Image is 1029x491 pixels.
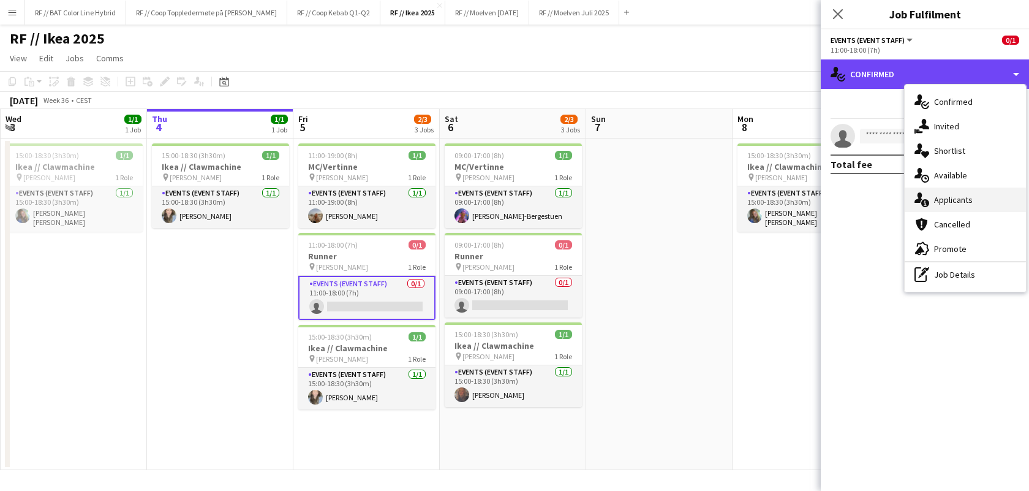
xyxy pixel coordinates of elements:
span: [PERSON_NAME] [316,354,368,363]
span: Cancelled [934,219,970,230]
button: Events (Event Staff) [831,36,914,45]
span: 0/1 [1002,36,1019,45]
span: Jobs [66,53,84,64]
span: 15:00-18:30 (3h30m) [454,330,518,339]
span: 3 [4,120,21,134]
app-card-role: Events (Event Staff)0/111:00-18:00 (7h) [298,276,435,320]
div: Confirmed [821,59,1029,89]
button: RF // Ikea 2025 [380,1,445,25]
span: 15:00-18:30 (3h30m) [162,151,225,160]
button: RF // Coop Kebab Q1-Q2 [287,1,380,25]
span: 1/1 [409,151,426,160]
app-job-card: 09:00-17:00 (8h)1/1MC/Vertinne [PERSON_NAME]1 RoleEvents (Event Staff)1/109:00-17:00 (8h)[PERSON_... [445,143,582,228]
app-job-card: 15:00-18:30 (3h30m)1/1Ikea // Clawmachine [PERSON_NAME]1 RoleEvents (Event Staff)1/115:00-18:30 (... [445,322,582,407]
span: 6 [443,120,458,134]
div: 1 Job [125,125,141,134]
span: Invited [934,121,959,132]
div: CEST [76,96,92,105]
span: [PERSON_NAME] [462,173,514,182]
span: 1/1 [262,151,279,160]
span: Promote [934,243,967,254]
span: [PERSON_NAME] [316,173,368,182]
span: 1 Role [408,354,426,363]
app-card-role: Events (Event Staff)1/115:00-18:30 (3h30m)[PERSON_NAME] [445,365,582,407]
app-card-role: Events (Event Staff)0/109:00-17:00 (8h) [445,276,582,318]
span: 15:00-18:30 (3h30m) [15,151,79,160]
span: Comms [96,53,124,64]
app-job-card: 11:00-19:00 (8h)1/1MC/Vertinne [PERSON_NAME]1 RoleEvents (Event Staff)1/111:00-19:00 (8h)[PERSON_... [298,143,435,228]
app-card-role: Events (Event Staff)1/115:00-18:30 (3h30m)[PERSON_NAME] [152,186,289,228]
span: 11:00-19:00 (8h) [308,151,358,160]
span: Events (Event Staff) [831,36,905,45]
span: Wed [6,113,21,124]
span: Week 36 [40,96,71,105]
span: 7 [589,120,606,134]
span: 1 Role [554,352,572,361]
div: 15:00-18:30 (3h30m)1/1Ikea // Clawmachine [PERSON_NAME]1 RoleEvents (Event Staff)1/115:00-18:30 (... [6,143,143,232]
h1: RF // Ikea 2025 [10,29,105,48]
span: Fri [298,113,308,124]
app-card-role: Events (Event Staff)1/111:00-19:00 (8h)[PERSON_NAME] [298,186,435,228]
app-job-card: 15:00-18:30 (3h30m)1/1Ikea // Clawmachine [PERSON_NAME]1 RoleEvents (Event Staff)1/115:00-18:30 (... [152,143,289,228]
span: 1 Role [408,262,426,272]
span: 09:00-17:00 (8h) [454,240,504,249]
a: Comms [91,50,129,66]
div: Job Details [905,262,1026,287]
app-job-card: 15:00-18:30 (3h30m)1/1Ikea // Clawmachine [PERSON_NAME]1 RoleEvents (Event Staff)1/115:00-18:30 (... [298,325,435,409]
button: RF // Moelven Juli 2025 [529,1,619,25]
span: [PERSON_NAME] [23,173,75,182]
span: Edit [39,53,53,64]
div: Total fee [831,158,872,170]
app-card-role: Events (Event Staff)1/109:00-17:00 (8h)[PERSON_NAME]-Bergestuen [445,186,582,228]
span: Sun [591,113,606,124]
span: 1/1 [116,151,133,160]
app-card-role: Events (Event Staff)1/115:00-18:30 (3h30m)[PERSON_NAME] [PERSON_NAME] [6,186,143,232]
h3: Runner [298,251,435,262]
span: 1 Role [115,173,133,182]
div: 11:00-18:00 (7h) [831,45,1019,55]
span: [PERSON_NAME] [462,262,514,272]
app-card-role: Events (Event Staff)1/115:00-18:30 (3h30m)[PERSON_NAME] [298,368,435,409]
span: 2/3 [560,115,578,124]
h3: Ikea // Clawmachine [445,340,582,351]
h3: Runner [445,251,582,262]
span: 4 [150,120,167,134]
div: 15:00-18:30 (3h30m)1/1Ikea // Clawmachine [PERSON_NAME]1 RoleEvents (Event Staff)1/115:00-18:30 (... [737,143,875,232]
span: 1/1 [409,332,426,341]
span: 15:00-18:30 (3h30m) [308,332,372,341]
span: Available [934,170,967,181]
h3: Ikea // Clawmachine [737,161,875,172]
span: 2/3 [414,115,431,124]
span: 1/1 [555,151,572,160]
h3: Job Fulfilment [821,6,1029,22]
span: 1 Role [262,173,279,182]
button: RF // BAT Color Line Hybrid [25,1,126,25]
a: Edit [34,50,58,66]
span: View [10,53,27,64]
span: 1 Role [554,262,572,272]
app-job-card: 11:00-18:00 (7h)0/1Runner [PERSON_NAME]1 RoleEvents (Event Staff)0/111:00-18:00 (7h) [298,233,435,320]
h3: Ikea // Clawmachine [298,343,435,354]
div: 09:00-17:00 (8h)0/1Runner [PERSON_NAME]1 RoleEvents (Event Staff)0/109:00-17:00 (8h) [445,233,582,318]
span: [PERSON_NAME] [462,352,514,361]
span: [PERSON_NAME] [755,173,807,182]
h3: MC/Vertinne [298,161,435,172]
span: 8 [736,120,753,134]
span: Applicants [934,194,973,205]
span: 0/1 [409,240,426,249]
span: 1 Role [408,173,426,182]
a: View [5,50,32,66]
span: 1/1 [555,330,572,339]
span: 09:00-17:00 (8h) [454,151,504,160]
div: [DATE] [10,94,38,107]
h3: MC/Vertinne [445,161,582,172]
app-card-role: Events (Event Staff)1/115:00-18:30 (3h30m)[PERSON_NAME] [PERSON_NAME] [737,186,875,232]
span: 5 [296,120,308,134]
span: [PERSON_NAME] [170,173,222,182]
span: 1/1 [124,115,141,124]
div: 1 Job [271,125,287,134]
